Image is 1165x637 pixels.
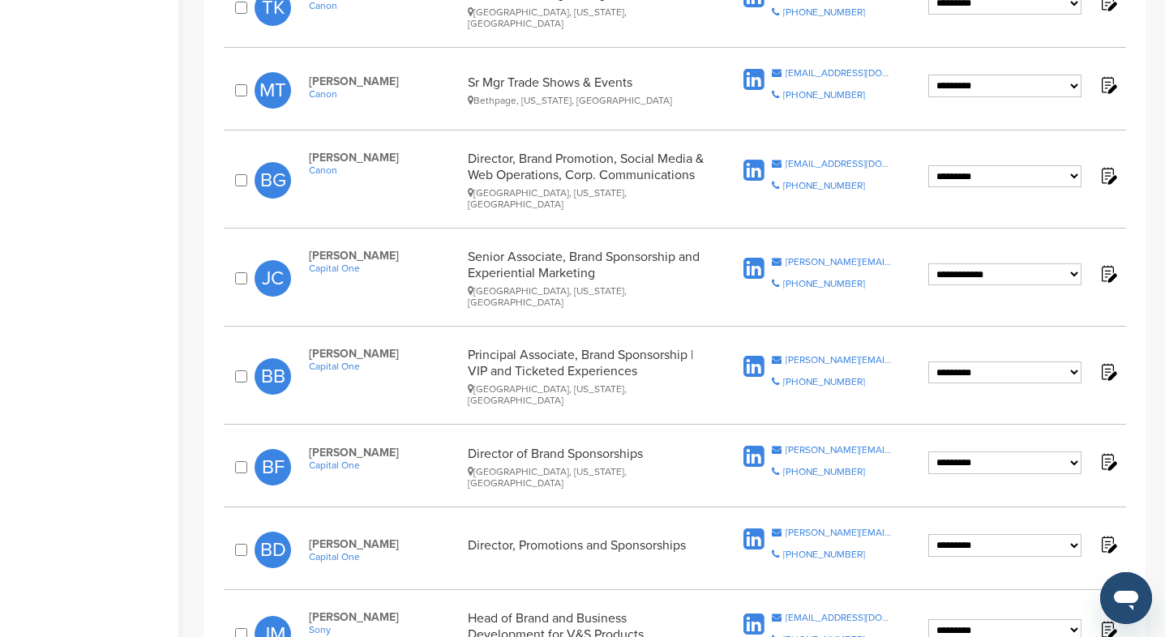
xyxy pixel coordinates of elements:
a: Canon [309,88,460,100]
a: Canon [309,165,460,176]
div: Principal Associate, Brand Sponsorship | VIP and Ticketed Experiences [468,347,705,406]
span: BB [255,358,291,395]
div: [PHONE_NUMBER] [783,549,865,559]
div: [GEOGRAPHIC_DATA], [US_STATE], [GEOGRAPHIC_DATA] [468,187,705,210]
img: Notes [1098,534,1118,554]
a: Capital One [309,263,460,274]
img: Notes [1098,263,1118,284]
div: [PHONE_NUMBER] [783,90,865,100]
div: [GEOGRAPHIC_DATA], [US_STATE], [GEOGRAPHIC_DATA] [468,285,705,308]
img: Notes [1098,361,1118,382]
span: [PERSON_NAME] [309,347,460,361]
div: [PHONE_NUMBER] [783,279,865,289]
span: BD [255,532,291,568]
div: [EMAIL_ADDRESS][DOMAIN_NAME] [786,159,893,169]
div: [PERSON_NAME][EMAIL_ADDRESS][PERSON_NAME][DOMAIN_NAME] [786,355,893,365]
div: Bethpage, [US_STATE], [GEOGRAPHIC_DATA] [468,95,705,106]
div: [GEOGRAPHIC_DATA], [US_STATE], [GEOGRAPHIC_DATA] [468,466,705,489]
span: [PERSON_NAME] [309,537,460,551]
iframe: Button to launch messaging window [1100,572,1152,624]
div: Senior Associate, Brand Sponsorship and Experiential Marketing [468,249,705,308]
span: [PERSON_NAME] [309,610,460,624]
div: [PERSON_NAME][EMAIL_ADDRESS][PERSON_NAME][DOMAIN_NAME] [786,528,893,537]
a: Capital One [309,551,460,562]
div: [PERSON_NAME][EMAIL_ADDRESS][PERSON_NAME][DOMAIN_NAME] [786,257,893,267]
div: [PHONE_NUMBER] [783,181,865,190]
div: Director, Brand Promotion, Social Media & Web Operations, Corp. Communications [468,151,705,210]
img: Notes [1098,75,1118,95]
span: [PERSON_NAME] [309,151,460,165]
span: BG [255,162,291,199]
div: [GEOGRAPHIC_DATA], [US_STATE], [GEOGRAPHIC_DATA] [468,383,705,406]
span: [PERSON_NAME] [309,446,460,460]
img: Notes [1098,165,1118,186]
div: [PHONE_NUMBER] [783,7,865,17]
div: [EMAIL_ADDRESS][DOMAIN_NAME] [786,613,893,622]
div: [EMAIL_ADDRESS][DOMAIN_NAME] [786,68,893,78]
span: BF [255,449,291,485]
a: Sony [309,624,460,635]
span: MT [255,72,291,109]
img: Notes [1098,451,1118,472]
div: Director, Promotions and Sponsorships [468,537,705,562]
span: [PERSON_NAME] [309,75,460,88]
div: [GEOGRAPHIC_DATA], [US_STATE], [GEOGRAPHIC_DATA] [468,6,705,29]
div: [PHONE_NUMBER] [783,377,865,387]
div: Sr Mgr Trade Shows & Events [468,75,705,106]
div: Director of Brand Sponsorships [468,446,705,489]
div: [PERSON_NAME][EMAIL_ADDRESS][PERSON_NAME][DOMAIN_NAME] [786,445,893,455]
span: [PERSON_NAME] [309,249,460,263]
span: JC [255,260,291,297]
a: Capital One [309,361,460,372]
a: Capital One [309,460,460,471]
div: [PHONE_NUMBER] [783,467,865,477]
